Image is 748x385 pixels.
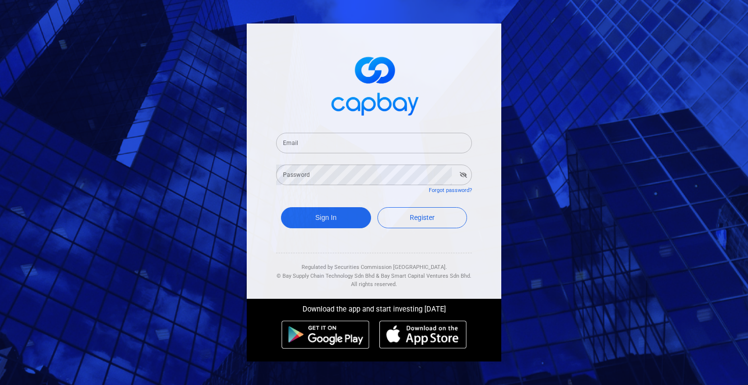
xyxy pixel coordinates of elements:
span: Bay Smart Capital Ventures Sdn Bhd. [381,273,471,279]
div: Download the app and start investing [DATE] [239,299,509,315]
a: Register [377,207,467,228]
img: ios [379,320,467,349]
span: © Bay Supply Chain Technology Sdn Bhd [277,273,374,279]
img: android [281,320,370,349]
button: Sign In [281,207,371,228]
span: Register [410,214,435,221]
a: Forgot password? [429,187,472,193]
div: Regulated by Securities Commission [GEOGRAPHIC_DATA]. & All rights reserved. [276,253,472,289]
img: logo [325,48,423,121]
